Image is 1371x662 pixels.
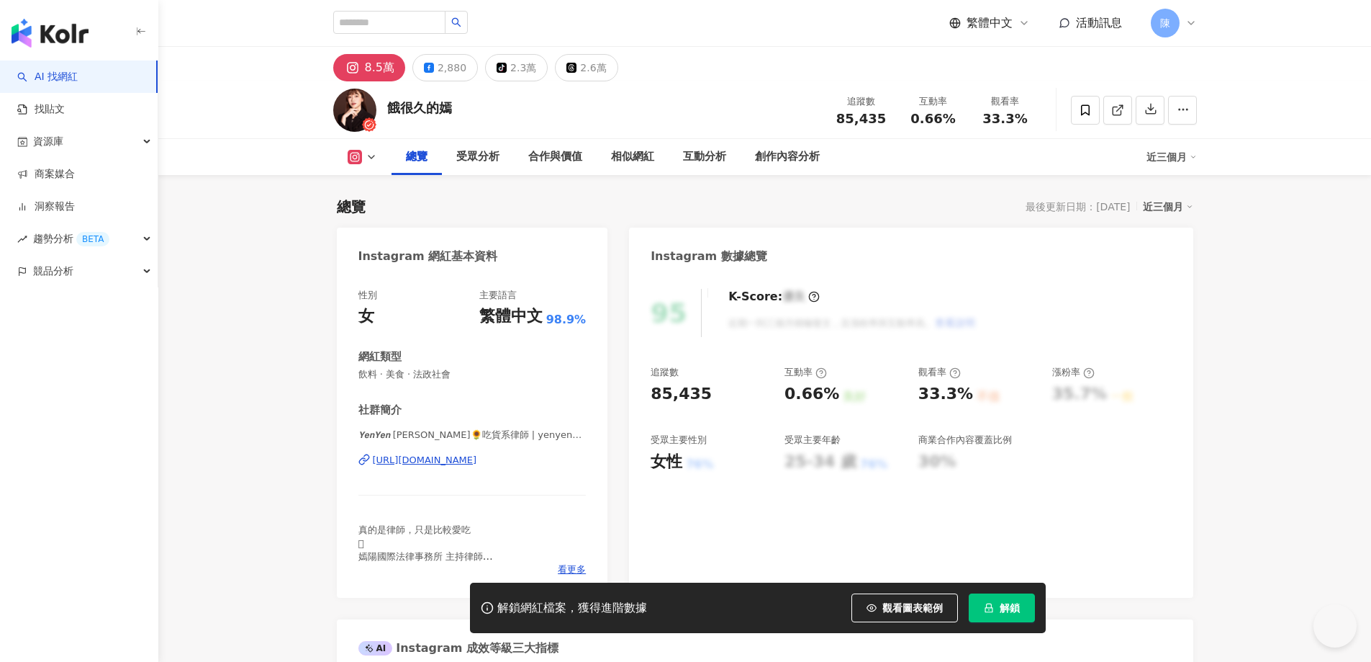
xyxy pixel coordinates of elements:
div: 餓很久的嫣 [387,99,452,117]
div: 受眾分析 [456,148,499,166]
button: 2.3萬 [485,54,548,81]
div: 最後更新日期：[DATE] [1026,201,1130,213]
div: 網紅類型 [358,349,402,364]
div: 互動率 [784,366,827,379]
span: search [451,17,461,27]
a: searchAI 找網紅 [17,70,78,84]
div: 2,880 [438,58,466,78]
button: 8.5萬 [333,54,405,81]
div: 性別 [358,289,377,302]
button: 2.6萬 [555,54,617,81]
div: 總覽 [337,197,366,217]
div: 相似網紅 [611,148,654,166]
img: logo [12,19,89,48]
div: Instagram 數據總覽 [651,249,767,264]
div: 主要語言 [479,289,517,302]
button: 解鎖 [969,594,1035,622]
div: 女性 [651,451,682,473]
span: 活動訊息 [1076,16,1122,30]
div: [URL][DOMAIN_NAME] [373,454,477,467]
div: 解鎖網紅檔案，獲得進階數據 [497,601,647,616]
div: 33.3% [918,383,973,406]
span: 資源庫 [33,125,63,158]
div: 合作與價值 [528,148,582,166]
div: AI [358,641,393,656]
span: lock [984,603,994,613]
img: KOL Avatar [333,89,376,132]
span: 0.66% [910,112,955,126]
div: 總覽 [406,148,427,166]
div: 漲粉率 [1052,366,1095,379]
span: 觀看圖表範例 [882,602,943,614]
span: rise [17,234,27,244]
div: 8.5萬 [365,58,394,78]
div: Instagram 網紅基本資料 [358,249,498,264]
div: 追蹤數 [651,366,679,379]
div: 0.66% [784,383,839,406]
div: 2.6萬 [580,58,606,78]
span: 85,435 [836,111,886,126]
div: 2.3萬 [510,58,536,78]
div: 85,435 [651,383,712,406]
div: BETA [76,232,109,246]
span: 陳 [1160,15,1170,31]
button: 2,880 [412,54,478,81]
span: 解鎖 [1000,602,1020,614]
div: 商業合作內容覆蓋比例 [918,434,1012,447]
div: 受眾主要性別 [651,434,707,447]
a: 洞察報告 [17,200,75,214]
span: 競品分析 [33,255,73,287]
span: 98.9% [546,312,587,328]
div: 近三個月 [1143,197,1193,216]
div: Instagram 成效等級三大指標 [358,640,558,656]
a: 找貼文 [17,102,65,117]
button: 觀看圖表範例 [851,594,958,622]
div: 受眾主要年齡 [784,434,841,447]
div: 觀看率 [978,94,1033,109]
span: 33.3% [982,112,1027,126]
span: 𝙔𝙚𝙣𝙔𝙚𝙣 [PERSON_NAME]🌻吃貨系律師 | yenyen_chiang [358,429,587,442]
a: [URL][DOMAIN_NAME] [358,454,587,467]
span: 看更多 [558,563,586,576]
div: K-Score : [728,289,820,305]
div: 社群簡介 [358,403,402,418]
div: 繁體中文 [479,305,543,328]
div: 互動率 [906,94,961,109]
div: 近三個月 [1146,146,1197,169]
div: 創作內容分析 [755,148,820,166]
span: 繁體中文 [967,15,1013,31]
span: 飲料 · 美食 · 法政社會 [358,368,587,381]
div: 觀看率 [918,366,961,379]
div: 互動分析 [683,148,726,166]
a: 商案媒合 [17,167,75,182]
div: 女 [358,305,374,328]
div: 追蹤數 [834,94,889,109]
span: 真的是律師，只是比較愛吃 𖤐 嫣陽國際法律事務所 主持律師 @yenyen_a_lawyer 預約法律諮詢請加事務所官方Line帳號：@219wyzri（要加@） 𖤐 💌 [EMAIL_ADDR... [358,524,579,653]
span: 趨勢分析 [33,223,109,255]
